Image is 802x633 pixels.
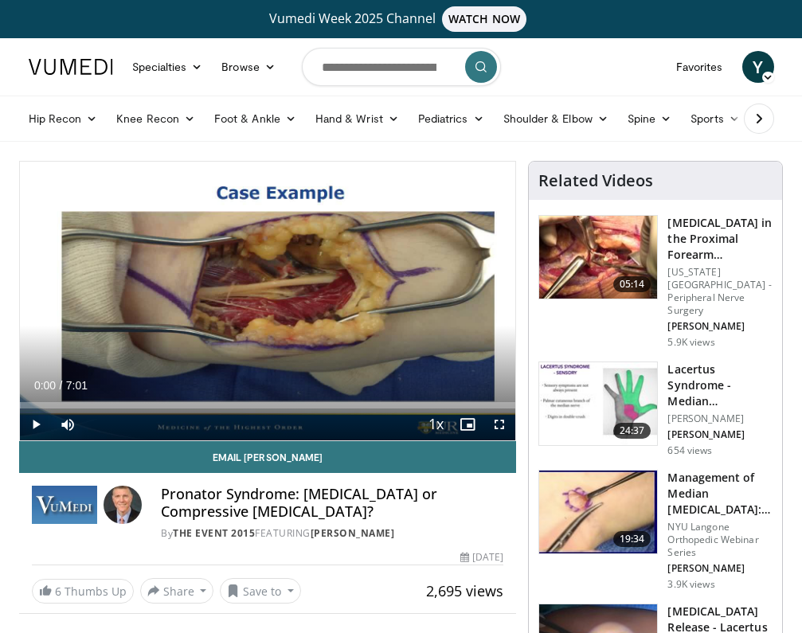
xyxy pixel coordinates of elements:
button: Save to [220,578,301,604]
button: Share [140,578,214,604]
button: Play [20,408,52,440]
a: Knee Recon [107,103,205,135]
img: ada30b00-1987-44aa-bfc3-ee66a575f5a6.150x105_q85_crop-smart_upscale.jpg [539,216,657,299]
input: Search topics, interventions [302,48,501,86]
a: Hip Recon [19,103,108,135]
a: Email [PERSON_NAME] [19,441,517,473]
a: Spine [618,103,681,135]
a: 05:14 [MEDICAL_DATA] in the Proximal Forearm Decompression [US_STATE][GEOGRAPHIC_DATA] - Peripher... [538,215,773,349]
a: Foot & Ankle [205,103,306,135]
button: Enable picture-in-picture mode [452,408,483,440]
p: 654 views [667,444,712,457]
h3: Lacertus Syndrome - Median [MEDICAL_DATA] in the Elbow [667,361,773,409]
button: Fullscreen [483,408,515,440]
span: 6 [55,584,61,599]
a: Hand & Wrist [306,103,409,135]
a: Shoulder & Elbow [494,103,618,135]
img: VuMedi Logo [29,59,113,75]
span: 2,695 views [426,581,503,600]
a: Pediatrics [409,103,494,135]
p: 5.9K views [667,336,714,349]
span: WATCH NOW [442,6,526,32]
p: [PERSON_NAME] [667,562,773,575]
a: Y [742,51,774,83]
p: [PERSON_NAME] [667,320,773,333]
h4: Related Videos [538,171,653,190]
span: / [60,379,63,392]
img: The Event 2015 [32,486,98,524]
a: Specialties [123,51,213,83]
video-js: Video Player [20,162,516,440]
p: 3.9K views [667,578,714,591]
a: 24:37 Lacertus Syndrome - Median [MEDICAL_DATA] in the Elbow [PERSON_NAME] [PERSON_NAME] 654 views [538,361,773,457]
p: NYU Langone Orthopedic Webinar Series [667,521,773,559]
h3: [MEDICAL_DATA] in the Proximal Forearm Decompression [667,215,773,263]
img: 908e0e5e-73af-4856-b6c3-bb58065faa20.150x105_q85_crop-smart_upscale.jpg [539,471,657,553]
img: Avatar [104,486,142,524]
a: Browse [212,51,285,83]
h3: Management of Median [MEDICAL_DATA]: [MEDICAL_DATA] and Pronator S… [667,470,773,518]
span: 0:00 [34,379,56,392]
span: 19:34 [613,531,651,547]
p: [US_STATE][GEOGRAPHIC_DATA] - Peripheral Nerve Surgery [667,266,773,317]
a: 6 Thumbs Up [32,579,134,604]
span: 05:14 [613,276,651,292]
div: Progress Bar [20,402,516,408]
img: e36ad94b-3b5f-41d9-aff7-486e18dab63c.150x105_q85_crop-smart_upscale.jpg [539,362,657,445]
div: [DATE] [460,550,503,565]
a: Favorites [667,51,733,83]
a: Sports [681,103,749,135]
a: [PERSON_NAME] [311,526,395,540]
div: By FEATURING [161,526,503,541]
button: Playback Rate [420,408,452,440]
p: [PERSON_NAME] [667,428,773,441]
a: The Event 2015 [173,526,255,540]
h4: Pronator Syndrome: [MEDICAL_DATA] or Compressive [MEDICAL_DATA]? [161,486,503,520]
a: 19:34 Management of Median [MEDICAL_DATA]: [MEDICAL_DATA] and Pronator S… NYU Langone Orthopedic ... [538,470,773,591]
span: 24:37 [613,423,651,439]
button: Mute [52,408,84,440]
span: 7:01 [66,379,88,392]
a: Vumedi Week 2025 ChannelWATCH NOW [19,6,784,32]
p: [PERSON_NAME] [667,412,773,425]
